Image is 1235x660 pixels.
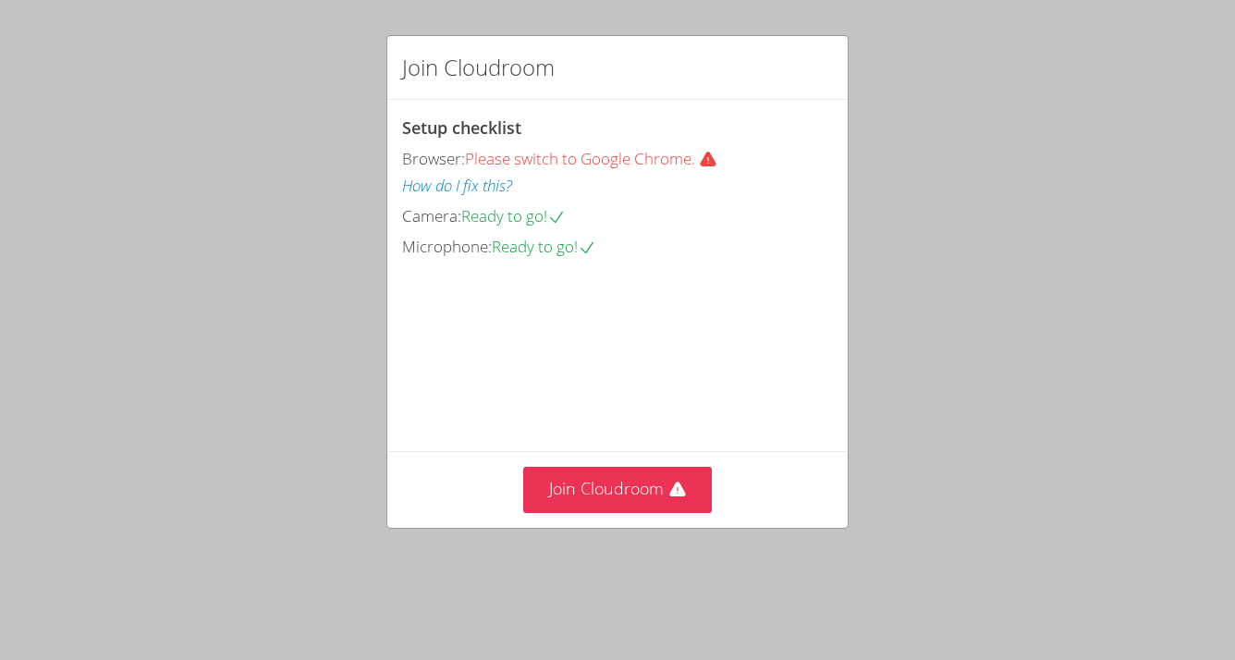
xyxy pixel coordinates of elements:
button: Join Cloudroom [523,467,713,512]
span: Please switch to Google Chrome. [465,148,732,169]
span: Browser: [402,148,465,169]
h2: Join Cloudroom [402,51,555,84]
span: Setup checklist [402,116,521,139]
span: Camera: [402,205,461,226]
span: Microphone: [402,236,492,257]
span: Ready to go! [461,205,566,226]
button: How do I fix this? [402,173,512,200]
span: Ready to go! [492,236,596,257]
